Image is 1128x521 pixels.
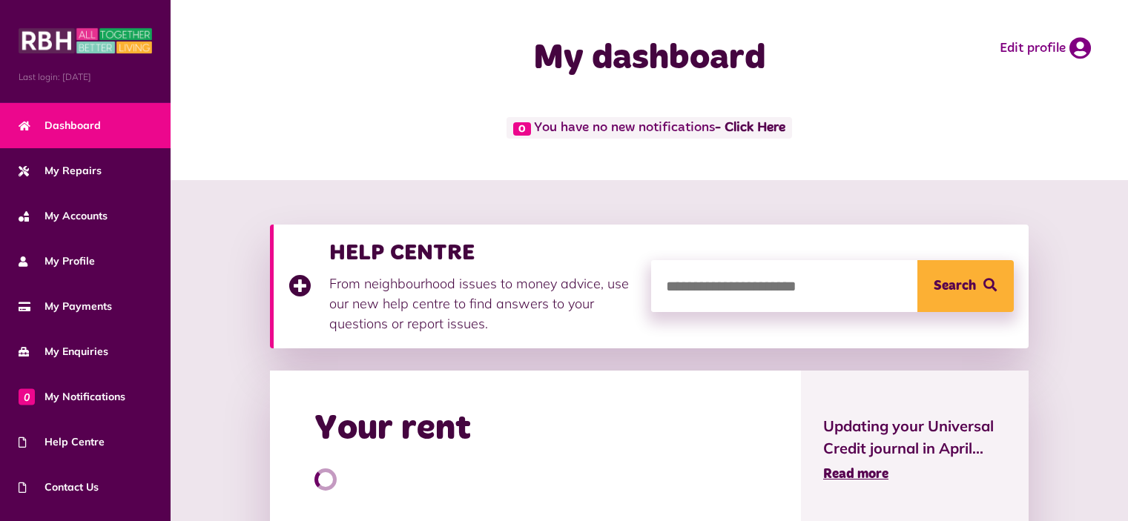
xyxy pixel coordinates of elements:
span: My Profile [19,253,95,269]
span: My Repairs [19,163,102,179]
span: Updating your Universal Credit journal in April... [823,415,1006,459]
a: - Click Here [715,122,785,135]
h2: Your rent [314,408,471,451]
span: Search [934,260,976,312]
span: You have no new notifications [507,117,792,139]
a: Edit profile [1000,37,1091,59]
button: Search [917,260,1014,312]
span: Read more [823,468,888,481]
span: My Payments [19,299,112,314]
span: Dashboard [19,118,101,133]
span: Last login: [DATE] [19,70,152,84]
span: Help Centre [19,434,105,450]
p: From neighbourhood issues to money advice, use our new help centre to find answers to your questi... [329,273,636,333]
a: Updating your Universal Credit journal in April... Read more [823,415,1006,485]
h1: My dashboard [425,37,874,80]
span: Contact Us [19,479,99,495]
span: My Enquiries [19,344,108,359]
span: 0 [19,388,35,405]
img: MyRBH [19,26,152,56]
span: My Accounts [19,208,108,224]
span: 0 [513,122,531,136]
h3: HELP CENTRE [329,239,636,266]
span: My Notifications [19,389,125,405]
